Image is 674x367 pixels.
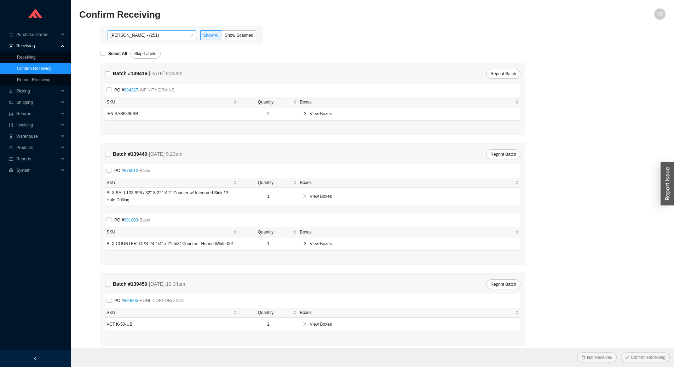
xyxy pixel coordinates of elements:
span: Warehouse [16,131,59,142]
td: IFN SAS6536SB [105,107,238,120]
a: 981803 [124,218,138,223]
span: PO # - [111,87,177,94]
td: VCT K-50-UB [105,318,238,331]
td: 1 [238,188,299,205]
th: SKU sortable [105,97,238,107]
span: Reprint Batch [490,281,516,288]
td: 2 [238,318,299,331]
th: SKU sortable [105,178,238,188]
span: Skip Labels [134,50,156,57]
span: SKU [106,179,232,186]
span: right [303,241,307,245]
span: Reprint Batch [490,70,516,77]
span: SKU [106,309,232,316]
button: Reprint Batch [486,69,520,79]
th: Quantity sortable [238,97,299,107]
span: Boxes [300,179,514,186]
span: View Boxes [310,193,516,200]
span: Products [16,142,59,153]
th: Boxes sortable [298,97,520,107]
span: YD [657,8,663,20]
span: Returns [16,108,59,119]
div: View Boxes [300,318,519,331]
span: setting [8,168,13,172]
span: Shipping [16,97,59,108]
a: Confirm Receiving [17,66,52,71]
span: Quantity [240,179,292,186]
span: right [303,194,307,198]
span: Quantity [240,309,292,316]
span: right [303,111,307,116]
div: View Boxes [300,237,519,250]
span: Purchase Orders [16,29,59,40]
button: Reprint Batch [486,279,520,289]
a: 984327 [124,88,138,93]
span: book [8,123,13,127]
a: 976910 [124,168,138,173]
th: Boxes sortable [298,178,520,188]
div: View Boxes [300,190,519,203]
span: Angel Negron - (251) [110,31,193,40]
span: customer-service [8,112,13,116]
button: Reprint Batch [486,149,520,159]
span: View Boxes [310,240,516,247]
a: Reprint Receiving [17,77,51,82]
span: - [DATE] 8:35am [147,71,182,76]
span: SKU [106,229,232,236]
span: Show All [203,33,219,38]
th: Quantity sortable [238,227,299,237]
span: Boxes [300,229,514,236]
th: Quantity sortable [238,178,299,188]
span: Quantity [240,229,292,236]
th: Boxes sortable [298,308,520,318]
span: PO # - [111,167,153,174]
td: 2 [238,107,299,120]
span: INFINITY DRAINS [139,88,174,93]
strong: Batch # 139450 [113,281,147,287]
th: SKU sortable [105,227,238,237]
td: BLX COUNTERTOPS-24-1/4" x 21-5/8" Counter - Honed White 001 [105,237,238,250]
button: checkConfirm Receiving [621,353,670,362]
span: Boxes [300,99,514,106]
span: SKU [106,99,232,106]
a: Receiving [17,55,36,60]
span: System [16,165,59,176]
span: Show Scanned [225,33,253,38]
span: PO # - [111,217,153,224]
span: right [303,322,307,326]
span: PO # - [111,297,186,304]
span: Balux [139,168,150,173]
span: View Boxes [310,110,516,117]
span: Picking [16,85,59,97]
td: BLX BALI-103-996 / 32" X 22" X 2" Counter w/ Integraed Sink / 3 Hole Drilling [105,188,238,205]
span: Boxes [300,309,514,316]
span: Receiving [16,40,59,52]
span: fund [8,157,13,161]
strong: Batch # 139440 [113,151,147,157]
th: Boxes sortable [298,227,520,237]
span: read [8,146,13,150]
td: 1 [238,237,299,250]
a: 984905 [124,298,138,303]
span: View Boxes [310,321,516,328]
strong: Batch # 139416 [113,71,147,76]
span: - [DATE] 10:34am [147,281,185,287]
strong: Select All [108,51,127,56]
span: Quantity [240,99,292,106]
th: SKU sortable [105,308,238,318]
span: ROHL CORPORATION [139,298,184,303]
button: Skip Labels [130,49,161,59]
span: - [DATE] 9:23am [147,151,182,157]
span: Balux [139,218,150,223]
span: Invoicing [16,119,59,131]
h2: Confirm Receiving [79,8,519,21]
span: credit-card [8,32,13,37]
span: left [33,356,38,361]
div: View Boxes [300,107,519,120]
span: Reprint Batch [490,151,516,158]
th: Quantity sortable [238,308,299,318]
span: Reports [16,153,59,165]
